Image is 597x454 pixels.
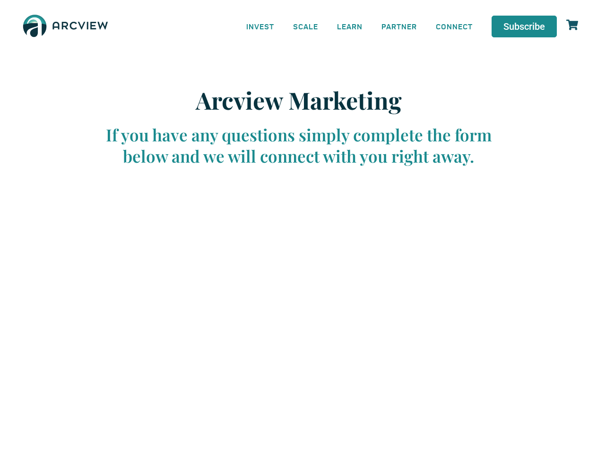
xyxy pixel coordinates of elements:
span: Subscribe [503,22,545,31]
a: INVEST [237,16,284,37]
div: If you have any questions simply complete the form below and we will connect with you right away. [95,124,502,167]
a: Subscribe [492,16,557,37]
a: CONNECT [426,16,482,37]
img: The Arcview Group [19,9,112,44]
a: PARTNER [372,16,426,37]
nav: Menu [237,16,482,37]
h2: Arcview Marketing [95,86,502,114]
a: LEARN [328,16,372,37]
a: SCALE [284,16,328,37]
